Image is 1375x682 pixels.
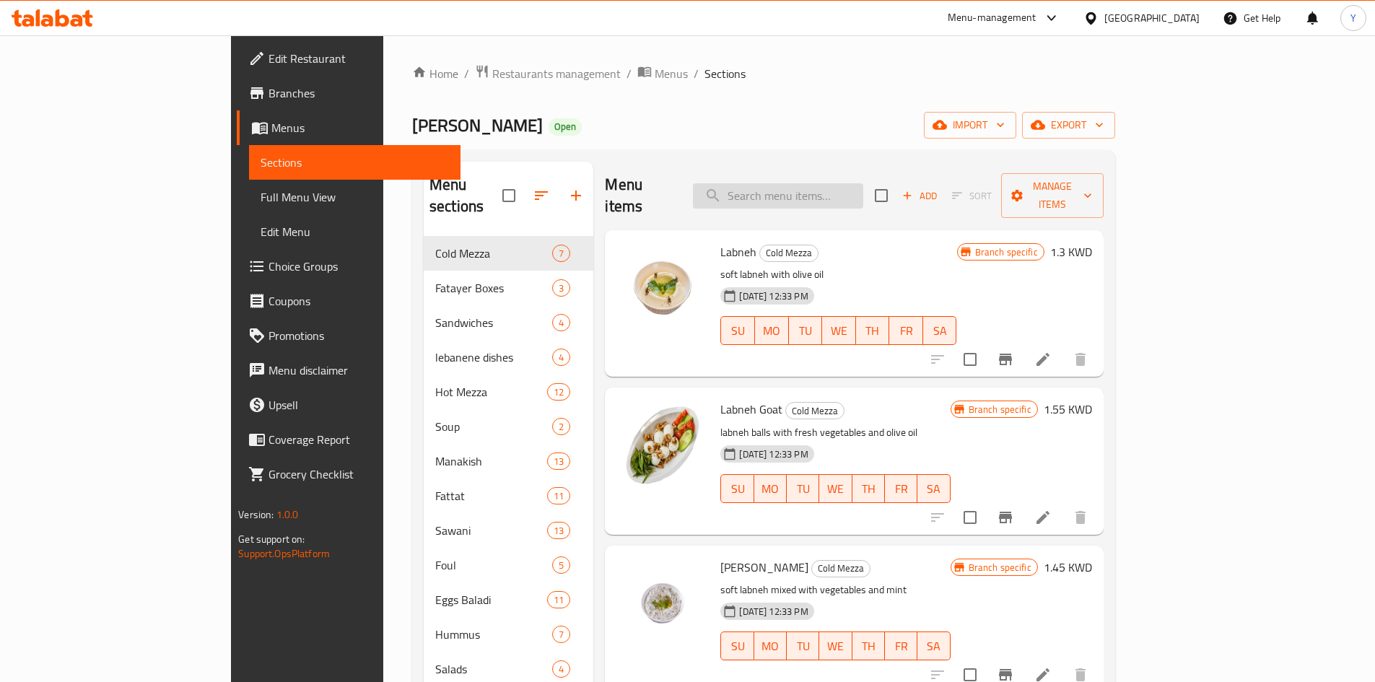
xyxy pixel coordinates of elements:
span: 7 [553,628,569,642]
div: Sandwiches4 [424,305,593,340]
a: Grocery Checklist [237,457,460,491]
img: Labneh [616,242,709,334]
div: Manakish13 [424,444,593,478]
span: 12 [548,385,569,399]
span: MO [761,320,783,341]
span: 5 [553,559,569,572]
button: SA [917,631,950,660]
button: TU [787,631,819,660]
span: [PERSON_NAME] [720,556,808,578]
span: [DATE] 12:33 PM [733,447,813,461]
a: Edit Restaurant [237,41,460,76]
span: Foul [435,556,552,574]
span: 2 [553,420,569,434]
span: Sawani [435,522,547,539]
div: Sandwiches [435,314,552,331]
div: Cold Mezza [785,402,844,419]
span: Coupons [269,292,449,310]
h6: 1.45 KWD [1044,557,1092,577]
div: items [552,418,570,435]
button: Branch-specific-item [988,342,1023,377]
div: items [552,314,570,331]
button: FR [885,474,917,503]
div: Eggs Baladi11 [424,582,593,617]
span: 3 [553,281,569,295]
button: MO [754,631,787,660]
span: Hummus [435,626,552,643]
span: Labneh [720,241,756,263]
span: Fatayer Boxes [435,279,552,297]
span: Manage items [1013,178,1091,214]
button: WE [819,631,852,660]
button: TU [789,316,823,345]
div: lebanene dishes [435,349,552,366]
span: Menus [655,65,688,82]
span: Coverage Report [269,431,449,448]
span: FR [891,478,912,499]
div: items [547,453,570,470]
span: 13 [548,524,569,538]
span: Open [549,121,582,133]
span: 4 [553,663,569,676]
span: MO [760,478,781,499]
span: Sections [704,65,746,82]
a: Edit menu item [1034,351,1052,368]
span: [PERSON_NAME] [412,109,543,141]
button: TH [856,316,890,345]
span: Select section first [943,185,1001,207]
button: SA [923,316,957,345]
div: Salads [435,660,552,678]
span: Manakish [435,453,547,470]
span: Upsell [269,396,449,414]
span: TH [862,320,884,341]
div: items [547,487,570,504]
span: 7 [553,247,569,261]
span: Select all sections [494,180,524,211]
span: SA [929,320,951,341]
div: items [552,245,570,262]
button: export [1022,112,1115,139]
span: Fattat [435,487,547,504]
span: Branches [269,84,449,102]
span: TU [793,636,813,657]
div: Hot Mezza12 [424,375,593,409]
span: Menus [271,119,449,136]
div: Open [549,118,582,136]
span: Cold Mezza [786,403,844,419]
div: items [552,279,570,297]
li: / [464,65,469,82]
div: Hot Mezza [435,383,547,401]
img: Labneh Goat [616,399,709,491]
span: Add item [896,185,943,207]
span: SA [923,478,944,499]
span: Get support on: [238,530,305,548]
span: Branch specific [969,245,1044,259]
span: Cold Mezza [435,245,552,262]
nav: breadcrumb [412,64,1115,83]
button: FR [889,316,923,345]
span: [DATE] 12:33 PM [733,605,813,618]
button: import [924,112,1016,139]
a: Choice Groups [237,249,460,284]
h2: Menu items [605,174,676,217]
a: Coupons [237,284,460,318]
div: Hummus7 [424,617,593,652]
div: Menu-management [948,9,1036,27]
button: delete [1063,500,1098,535]
button: Add [896,185,943,207]
div: Cold Mezza [759,245,819,262]
a: Sections [249,145,460,180]
span: import [935,116,1005,134]
a: Full Menu View [249,180,460,214]
span: Version: [238,505,274,524]
span: Eggs Baladi [435,591,547,608]
button: SA [917,474,950,503]
span: WE [825,636,846,657]
span: SU [727,320,749,341]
